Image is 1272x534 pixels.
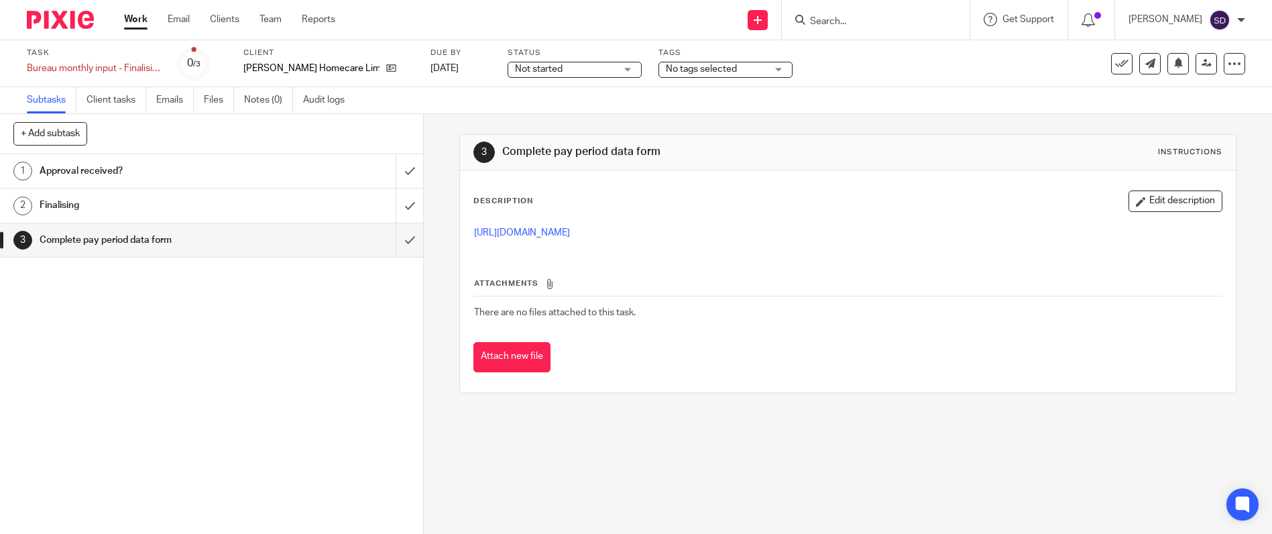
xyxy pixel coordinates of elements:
[40,195,268,215] h1: Finalising
[474,308,636,317] span: There are no files attached to this task.
[27,87,76,113] a: Subtasks
[124,13,148,26] a: Work
[666,64,737,74] span: No tags selected
[244,87,293,113] a: Notes (0)
[1129,13,1202,26] p: [PERSON_NAME]
[430,48,491,58] label: Due by
[259,13,282,26] a: Team
[1002,15,1054,24] span: Get Support
[13,231,32,250] div: 3
[13,162,32,180] div: 1
[40,161,268,181] h1: Approval received?
[508,48,642,58] label: Status
[302,13,335,26] a: Reports
[86,87,146,113] a: Client tasks
[27,11,94,29] img: Pixie
[193,60,200,68] small: /3
[27,48,161,58] label: Task
[430,64,459,73] span: [DATE]
[13,122,87,145] button: + Add subtask
[1129,191,1222,212] button: Edit description
[204,87,234,113] a: Files
[27,62,161,75] div: Bureau monthly input - Finalising payroll - September 2025
[809,16,929,28] input: Search
[515,64,563,74] span: Not started
[473,196,533,207] p: Description
[474,280,538,287] span: Attachments
[658,48,793,58] label: Tags
[502,145,877,159] h1: Complete pay period data form
[473,142,495,163] div: 3
[187,56,200,71] div: 0
[1209,9,1230,31] img: svg%3E
[13,197,32,215] div: 2
[168,13,190,26] a: Email
[474,228,570,237] a: [URL][DOMAIN_NAME]
[243,62,380,75] p: [PERSON_NAME] Homecare Limited
[27,62,161,75] div: Bureau monthly input - Finalising payroll - [DATE]
[1158,147,1222,158] div: Instructions
[40,230,268,250] h1: Complete pay period data form
[210,13,239,26] a: Clients
[473,342,551,372] button: Attach new file
[156,87,194,113] a: Emails
[303,87,355,113] a: Audit logs
[243,48,414,58] label: Client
